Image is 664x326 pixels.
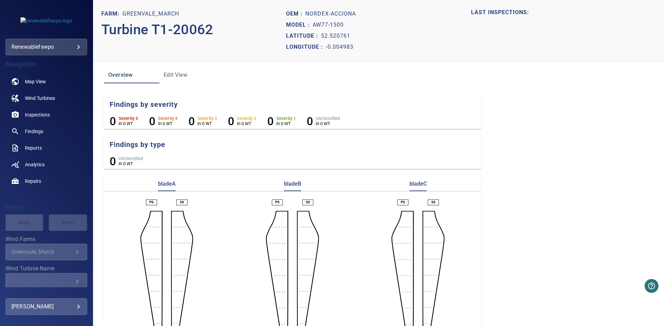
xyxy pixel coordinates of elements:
h6: Severity 5 [119,116,138,121]
p: in 0 WT [158,121,177,126]
span: Reports [25,145,42,151]
p: SS [431,200,435,205]
h6: Unclassified [119,156,143,161]
p: in 0 WT [237,121,256,126]
p: PS [275,200,279,205]
p: SS [180,200,184,205]
div: renewablefswpo [6,39,87,55]
li: Severity 1 [267,115,296,128]
li: Severity 5 [110,115,138,128]
h6: Severity 3 [197,116,217,121]
span: Analytics [25,161,45,168]
h4: Filters [6,204,87,211]
h6: Severity 4 [158,116,177,121]
p: in 0 WT [197,121,217,126]
span: Inspections [25,111,50,118]
p: AW77-1500 [313,21,344,29]
h6: 0 [110,155,116,168]
p: Farm: [101,10,122,18]
label: Wind Turbine Name [6,266,87,271]
p: Longitude : [286,43,326,51]
div: [PERSON_NAME] [11,301,81,312]
p: bladeA [158,180,176,191]
h4: Navigation [6,61,87,68]
p: Nordex-Acciona [305,10,356,18]
span: Edit View [164,70,211,80]
p: LAST INSPECTIONS: [471,8,656,17]
h6: 0 [149,115,155,128]
p: bladeC [409,180,427,191]
h6: 0 [228,115,234,128]
p: Latitude : [286,32,321,40]
h6: 0 [307,115,313,128]
span: Findings [25,128,43,135]
p: bladeB [284,180,301,191]
div: Wind Turbine Name [6,273,87,290]
a: inspections noActive [6,106,87,123]
div: Wind Farms [6,244,87,260]
p: SS [306,200,310,205]
h5: Findings by severity [110,100,481,109]
a: findings noActive [6,123,87,140]
h6: Severity 2 [237,116,256,121]
p: Model : [286,21,313,29]
p: Turbine T1-20062 [101,19,286,40]
h6: Severity 1 [276,116,296,121]
p: in 0 WT [276,121,296,126]
span: Wind Turbines [25,95,55,102]
h6: 0 [267,115,274,128]
p: in 0 WT [316,121,340,126]
p: 52.520761 [321,32,350,40]
img: renewablefswpo-logo [20,17,72,24]
li: Severity 4 [149,115,177,128]
h6: 0 [188,115,195,128]
p: PS [401,200,405,205]
p: Oem : [286,10,305,18]
p: in 0 WT [119,161,143,166]
a: repairs noActive [6,173,87,189]
a: analytics noActive [6,156,87,173]
h6: Unclassified [316,116,340,121]
label: Wind Farms [6,236,87,242]
a: map noActive [6,73,87,90]
span: Map View [25,78,46,85]
p: PS [149,200,154,205]
li: Severity 2 [228,115,256,128]
p: -0.004983 [326,43,353,51]
li: Severity 3 [188,115,217,128]
div: Greenvale_March [11,249,73,255]
li: Unclassified [110,155,143,168]
p: Greenvale_March [122,10,179,18]
a: windturbines noActive [6,90,87,106]
li: Severity Unclassified [307,115,340,128]
a: reports noActive [6,140,87,156]
h6: 0 [110,115,116,128]
p: in 0 WT [119,121,138,126]
h5: Findings by type [110,140,481,149]
div: renewablefswpo [11,41,81,53]
span: Repairs [25,178,41,185]
span: Overview [108,70,155,80]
